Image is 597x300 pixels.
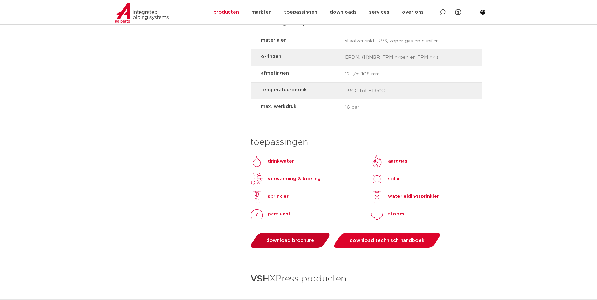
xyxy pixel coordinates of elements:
[388,210,404,218] p: stoom
[268,210,290,218] p: perslucht
[345,86,445,96] span: -35°C tot +135°C
[266,238,314,243] span: download brochure
[371,155,407,168] a: aardgas
[345,69,445,79] span: 12 t/m 108 mm
[388,175,400,183] p: solar
[251,208,290,220] a: perslucht
[371,173,383,185] img: solar
[261,86,340,94] strong: temperatuurbereik
[345,53,445,63] span: EPDM, (H)NBR, FPM groen en FPM grijs
[268,158,294,165] p: drinkwater
[388,158,407,165] p: aardgas
[251,155,294,168] a: Drinkwaterdrinkwater
[251,155,263,168] img: Drinkwater
[345,103,445,113] span: 16 bar
[371,208,404,220] a: stoom
[371,190,439,203] a: waterleidingsprinkler
[345,36,445,46] span: staalverzinkt, RVS, koper gas en cunifer
[388,193,439,200] p: waterleidingsprinkler
[251,275,269,283] strong: VSH
[251,190,289,203] a: sprinkler
[268,175,321,183] p: verwarming & koeling
[261,103,340,110] strong: max. werkdruk
[251,173,321,185] a: verwarming & koeling
[371,173,400,185] a: solarsolar
[261,53,340,60] strong: o-ringen
[350,238,425,243] span: download technisch handboek
[261,69,340,77] strong: afmetingen
[249,233,332,248] a: download brochure
[332,233,442,248] a: download technisch handboek
[251,272,482,286] h3: XPress producten
[268,193,289,200] p: sprinkler
[261,36,340,44] strong: materialen
[251,136,482,149] h3: toepassingen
